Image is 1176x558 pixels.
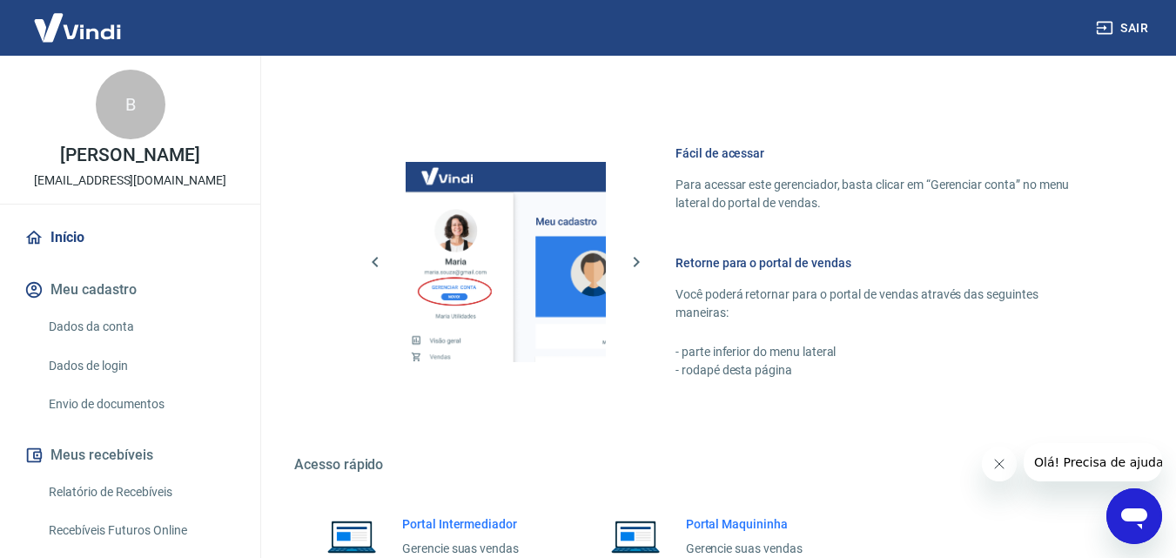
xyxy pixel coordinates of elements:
a: Dados da conta [42,309,239,345]
a: Dados de login [42,348,239,384]
h6: Portal Intermediador [402,515,547,533]
h6: Fácil de acessar [675,145,1092,162]
iframe: Fechar mensagem [982,447,1017,481]
p: - rodapé desta página [675,361,1092,380]
div: B [96,70,165,139]
iframe: Mensagem da empresa [1024,443,1162,481]
button: Meu cadastro [21,271,239,309]
h5: Acesso rápido [294,456,1134,474]
a: Envio de documentos [42,387,239,422]
p: [EMAIL_ADDRESS][DOMAIN_NAME] [34,171,226,190]
span: Olá! Precisa de ajuda? [10,12,146,26]
img: Imagem de um notebook aberto [315,515,388,557]
a: Relatório de Recebíveis [42,474,239,510]
iframe: Botão para abrir a janela de mensagens [1106,488,1162,544]
p: Para acessar este gerenciador, basta clicar em “Gerenciar conta” no menu lateral do portal de ven... [675,176,1092,212]
a: Recebíveis Futuros Online [42,513,239,548]
h6: Portal Maquininha [686,515,830,533]
img: Imagem de um notebook aberto [599,515,672,557]
img: Imagem da dashboard mostrando o botão de gerenciar conta na sidebar no lado esquerdo [406,162,606,362]
button: Meus recebíveis [21,436,239,474]
h6: Retorne para o portal de vendas [675,254,1092,272]
p: Você poderá retornar para o portal de vendas através das seguintes maneiras: [675,286,1092,322]
p: - parte inferior do menu lateral [675,343,1092,361]
button: Sair [1092,12,1155,44]
img: Vindi [21,1,134,54]
p: [PERSON_NAME] [60,146,199,165]
a: Início [21,218,239,257]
